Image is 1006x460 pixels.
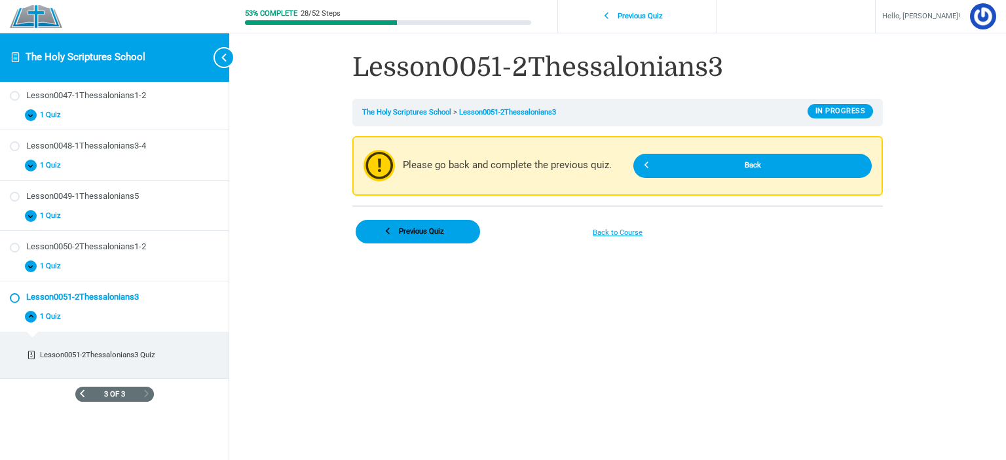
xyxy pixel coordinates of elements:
[26,190,219,203] div: Lesson0049-1Thessalonians5
[352,49,883,86] h1: Lesson0051-2Thessalonians3
[79,390,86,398] a: Previous Page
[610,12,670,21] span: Previous Quiz
[37,312,69,321] span: 1 Quiz
[245,10,297,17] div: 53% Complete
[26,241,219,253] div: Lesson0050-2Thessalonians1-2
[10,90,219,102] a: Not started Lesson0047-1Thessalonians1-2
[14,345,215,364] a: Incomplete Lesson0051-2Thessalonians3 Quiz
[10,91,20,101] div: Not started
[10,140,219,152] a: Not started Lesson0048-1Thessalonians3-4
[203,33,229,82] button: Toggle sidebar navigation
[10,308,219,327] button: 1 Quiz
[26,351,36,361] div: Incomplete
[808,104,874,118] div: In Progress
[40,349,211,361] div: Lesson0051-2Thessalonians3 Quiz
[10,293,20,303] div: Not started
[10,241,219,253] a: Not started Lesson0050-2Thessalonians1-2
[10,243,20,253] div: Not started
[104,391,125,398] span: 3 of 3
[882,10,960,24] span: Hello, [PERSON_NAME]!
[459,108,556,116] a: Lesson0051-2Thessalonians3
[10,156,219,175] button: 1 Quiz
[10,207,219,226] button: 1 Quiz
[37,211,69,221] span: 1 Quiz
[26,90,219,102] div: Lesson0047-1Thessalonians1-2
[391,227,451,236] span: Previous Quiz
[555,226,680,240] a: Back to Course
[10,105,219,124] button: 1 Quiz
[26,291,219,304] div: Lesson0051-2Thessalonians3
[26,140,219,152] div: Lesson0048-1Thessalonians3-4
[356,220,480,244] a: Previous Quiz
[561,5,713,29] a: Previous Quiz
[403,156,633,175] div: Please go back and complete the previous quiz.
[37,262,69,271] span: 1 Quiz
[633,154,872,178] a: Back
[10,141,20,151] div: Not started
[26,51,145,63] a: The Holy Scriptures School
[10,192,20,202] div: Not started
[10,190,219,203] a: Not started Lesson0049-1Thessalonians5
[362,108,451,116] a: The Holy Scriptures School
[301,10,341,17] div: 28/52 Steps
[37,111,69,120] span: 1 Quiz
[10,291,219,304] a: Not started Lesson0051-2Thessalonians3
[10,257,219,276] button: 1 Quiz
[352,99,883,126] nav: Breadcrumbs
[37,161,69,170] span: 1 Quiz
